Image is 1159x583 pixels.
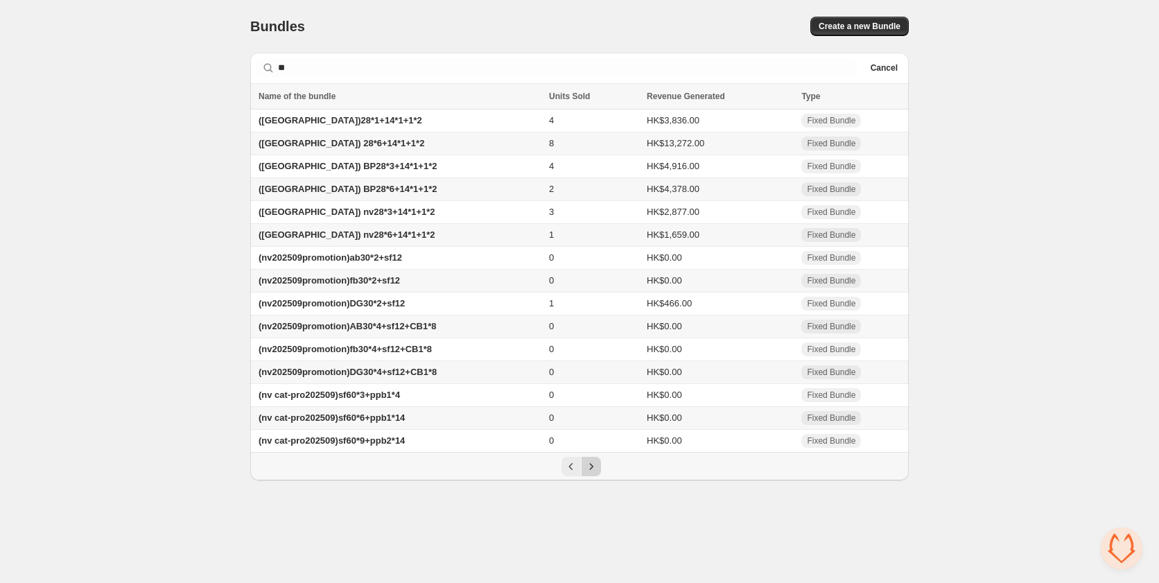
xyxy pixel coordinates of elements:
[807,412,855,424] span: Fixed Bundle
[807,161,855,172] span: Fixed Bundle
[647,115,699,125] span: HK$3,836.00
[549,321,554,331] span: 0
[549,89,590,103] span: Units Sold
[807,115,855,126] span: Fixed Bundle
[549,298,554,308] span: 1
[647,207,699,217] span: HK$2,877.00
[807,252,855,263] span: Fixed Bundle
[647,252,682,263] span: HK$0.00
[647,275,682,286] span: HK$0.00
[549,390,554,400] span: 0
[259,344,432,354] span: (nv202509promotion)fb30*4+sf12+CB1*8
[549,115,554,125] span: 4
[807,390,855,401] span: Fixed Bundle
[549,367,554,377] span: 0
[807,367,855,378] span: Fixed Bundle
[647,344,682,354] span: HK$0.00
[549,161,554,171] span: 4
[259,367,437,377] span: (nv202509promotion)DG30*4+sf12+CB1*8
[549,184,554,194] span: 2
[259,229,435,240] span: ([GEOGRAPHIC_DATA]) nv28*6+14*1+1*2
[259,298,405,308] span: (nv202509promotion)DG30*2+sf12
[259,275,400,286] span: (nv202509promotion)fb30*2+sf12
[259,207,435,217] span: ([GEOGRAPHIC_DATA]) nv28*3+14*1+1*2
[807,321,855,332] span: Fixed Bundle
[1101,528,1142,569] div: 开放式聊天
[549,89,604,103] button: Units Sold
[647,412,682,423] span: HK$0.00
[647,184,699,194] span: HK$4,378.00
[647,161,699,171] span: HK$4,916.00
[259,412,405,423] span: (nv cat-pro202509)sf60*6+ppb1*14
[250,452,909,480] nav: Pagination
[647,390,682,400] span: HK$0.00
[810,17,909,36] button: Create a new Bundle
[549,275,554,286] span: 0
[549,412,554,423] span: 0
[647,321,682,331] span: HK$0.00
[807,435,855,446] span: Fixed Bundle
[807,207,855,218] span: Fixed Bundle
[259,115,422,125] span: ([GEOGRAPHIC_DATA])28*1+14*1+1*2
[647,298,692,308] span: HK$466.00
[549,207,554,217] span: 3
[647,89,739,103] button: Revenue Generated
[807,298,855,309] span: Fixed Bundle
[807,275,855,286] span: Fixed Bundle
[259,161,437,171] span: ([GEOGRAPHIC_DATA]) BP28*3+14*1+1*2
[259,390,400,400] span: (nv cat-pro202509)sf60*3+ppb1*4
[259,321,437,331] span: (nv202509promotion)AB30*4+sf12+CB1*8
[865,60,903,76] button: Cancel
[259,435,405,446] span: (nv cat-pro202509)sf60*9+ppb2*14
[647,435,682,446] span: HK$0.00
[647,89,725,103] span: Revenue Generated
[807,229,855,241] span: Fixed Bundle
[259,138,424,148] span: ([GEOGRAPHIC_DATA]) 28*6+14*1+1*2
[259,252,402,263] span: (nv202509promotion)ab30*2+sf12
[807,184,855,195] span: Fixed Bundle
[647,367,682,377] span: HK$0.00
[259,184,437,194] span: ([GEOGRAPHIC_DATA]) BP28*6+14*1+1*2
[807,344,855,355] span: Fixed Bundle
[549,138,554,148] span: 8
[871,62,898,73] span: Cancel
[549,435,554,446] span: 0
[549,252,554,263] span: 0
[549,229,554,240] span: 1
[807,138,855,149] span: Fixed Bundle
[582,457,601,476] button: Next
[801,89,900,103] div: Type
[561,457,581,476] button: Previous
[819,21,900,32] span: Create a new Bundle
[647,229,699,240] span: HK$1,659.00
[250,18,305,35] h1: Bundles
[259,89,541,103] div: Name of the bundle
[647,138,704,148] span: HK$13,272.00
[549,344,554,354] span: 0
